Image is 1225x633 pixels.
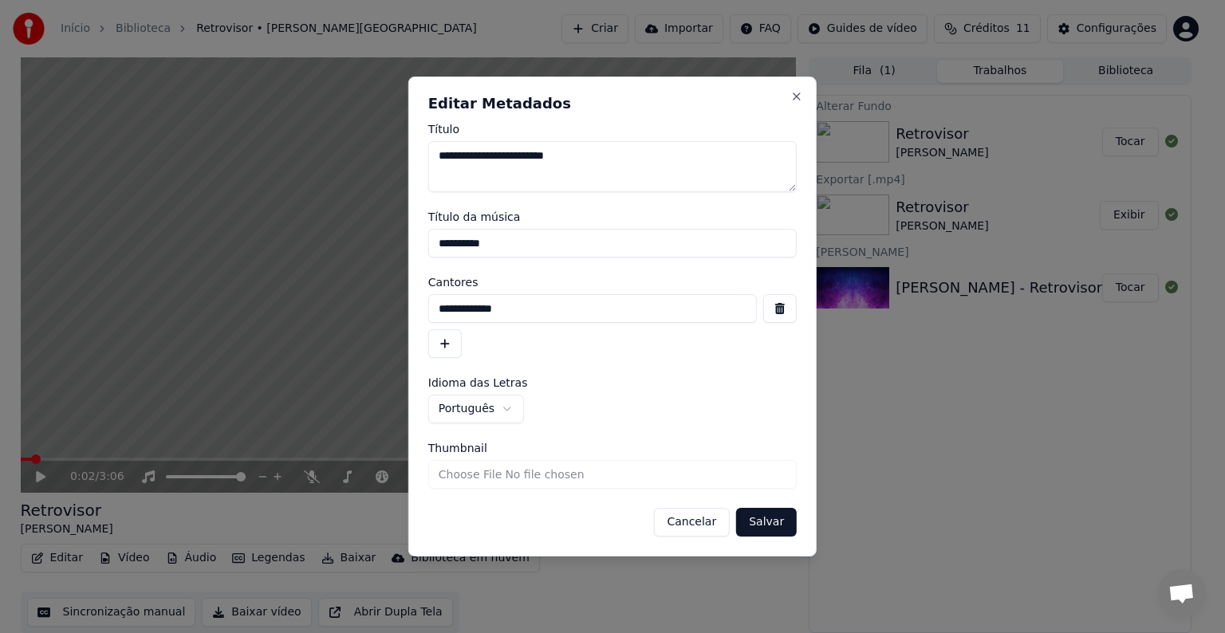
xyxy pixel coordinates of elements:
span: Idioma das Letras [428,377,528,388]
button: Salvar [736,508,797,537]
span: Thumbnail [428,442,487,454]
label: Cantores [428,277,797,288]
h2: Editar Metadados [428,96,797,111]
label: Título [428,124,797,135]
label: Título da música [428,211,797,222]
button: Cancelar [653,508,730,537]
